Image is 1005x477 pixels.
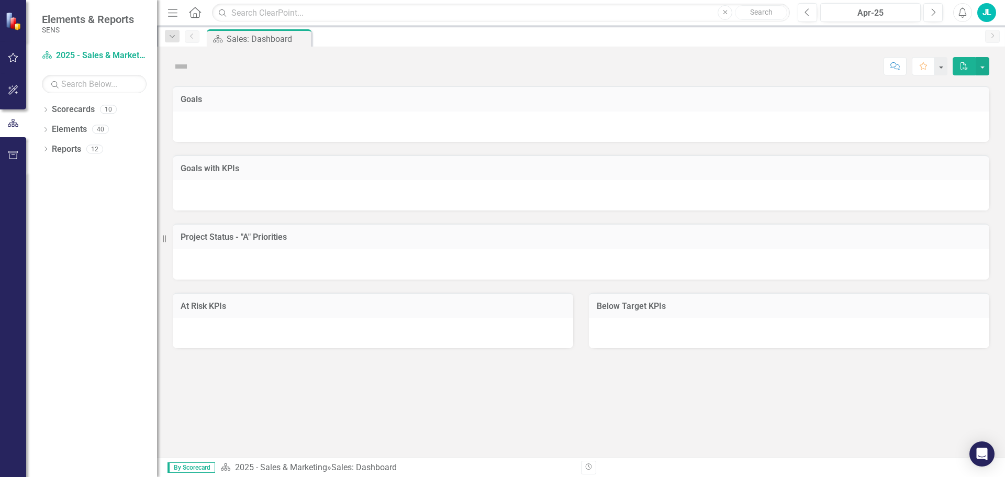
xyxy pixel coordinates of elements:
[52,143,81,156] a: Reports
[167,462,215,473] span: By Scorecard
[235,462,327,472] a: 2025 - Sales & Marketing
[969,441,995,467] div: Open Intercom Messenger
[52,124,87,136] a: Elements
[92,125,109,134] div: 40
[331,462,397,472] div: Sales: Dashboard
[5,12,24,30] img: ClearPoint Strategy
[735,5,787,20] button: Search
[824,7,917,19] div: Apr-25
[181,95,981,104] h3: Goals
[820,3,921,22] button: Apr-25
[227,32,309,46] div: Sales: Dashboard
[173,58,189,75] img: Not Defined
[977,3,996,22] button: JL
[212,4,790,22] input: Search ClearPoint...
[42,26,134,34] small: SENS
[42,50,147,62] a: 2025 - Sales & Marketing
[597,302,981,311] h3: Below Target KPIs
[750,8,773,16] span: Search
[181,164,981,173] h3: Goals with KPIs
[220,462,573,474] div: »
[181,302,565,311] h3: At Risk KPIs
[100,105,117,114] div: 10
[42,75,147,93] input: Search Below...
[86,145,103,153] div: 12
[52,104,95,116] a: Scorecards
[42,13,134,26] span: Elements & Reports
[181,232,981,242] h3: Project Status - "A" Priorities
